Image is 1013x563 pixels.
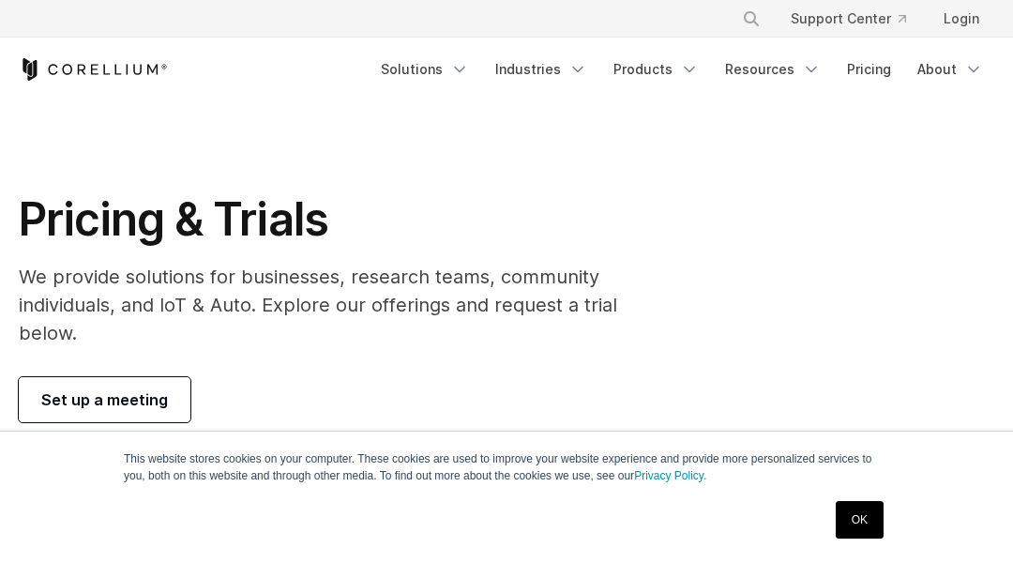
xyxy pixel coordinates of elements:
h1: Pricing & Trials [19,191,657,248]
a: Pricing [836,53,902,86]
a: Login [929,2,994,36]
a: Industries [484,53,598,86]
p: We provide solutions for businesses, research teams, community individuals, and IoT & Auto. Explo... [19,263,657,347]
span: Set up a meeting [41,388,168,411]
a: Support Center [776,2,921,36]
p: This website stores cookies on your computer. These cookies are used to improve your website expe... [124,450,889,484]
div: Navigation Menu [370,53,994,86]
a: Privacy Policy. [634,469,706,482]
a: Solutions [370,53,480,86]
a: Products [602,53,710,86]
a: Set up a meeting [19,377,190,422]
a: Corellium Home [19,58,168,81]
a: About [906,53,994,86]
a: OK [836,501,884,539]
button: Search [734,2,768,36]
div: Navigation Menu [719,2,994,36]
a: Resources [714,53,832,86]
